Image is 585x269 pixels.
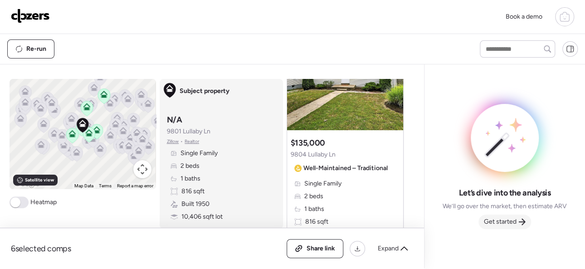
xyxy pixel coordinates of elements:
img: Google [12,177,42,189]
span: 9801 Lullaby Ln [167,127,210,136]
h3: N/A [167,114,182,125]
button: Map Data [74,183,93,189]
span: 2 beds [304,192,323,201]
span: Well-Maintained – Traditional [303,164,388,173]
span: Expand [378,244,399,253]
span: Single Family [304,179,341,188]
span: Share link [307,244,335,253]
span: Built 1950 [181,200,210,209]
span: 2 beds [180,161,200,171]
span: Heatmap [30,198,57,207]
span: Satellite view [25,176,54,184]
a: Report a map error [117,183,153,188]
span: 1 baths [304,205,324,214]
button: Map camera controls [133,160,151,178]
span: Zillow [167,138,179,145]
a: Terms (opens in new tab) [99,183,112,188]
span: Re-run [26,44,46,54]
span: Realtor [185,138,199,145]
span: • [180,138,183,145]
span: Get started [484,217,517,226]
span: Subject property [180,87,229,96]
span: 10,406 sqft lot [181,212,223,221]
span: 1 baths [180,174,200,183]
span: Let’s dive into the analysis [458,187,551,198]
span: 816 sqft [305,217,328,226]
span: 6 selected comps [11,243,71,254]
img: Logo [11,9,50,23]
span: Book a demo [506,13,542,20]
span: 9804 Lullaby Ln [291,150,336,159]
span: Single Family [180,149,218,158]
span: We’ll go over the market, then estimate ARV [443,202,567,211]
span: 816 sqft [181,187,205,196]
a: Open this area in Google Maps (opens a new window) [12,177,42,189]
h3: $135,000 [291,137,325,148]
